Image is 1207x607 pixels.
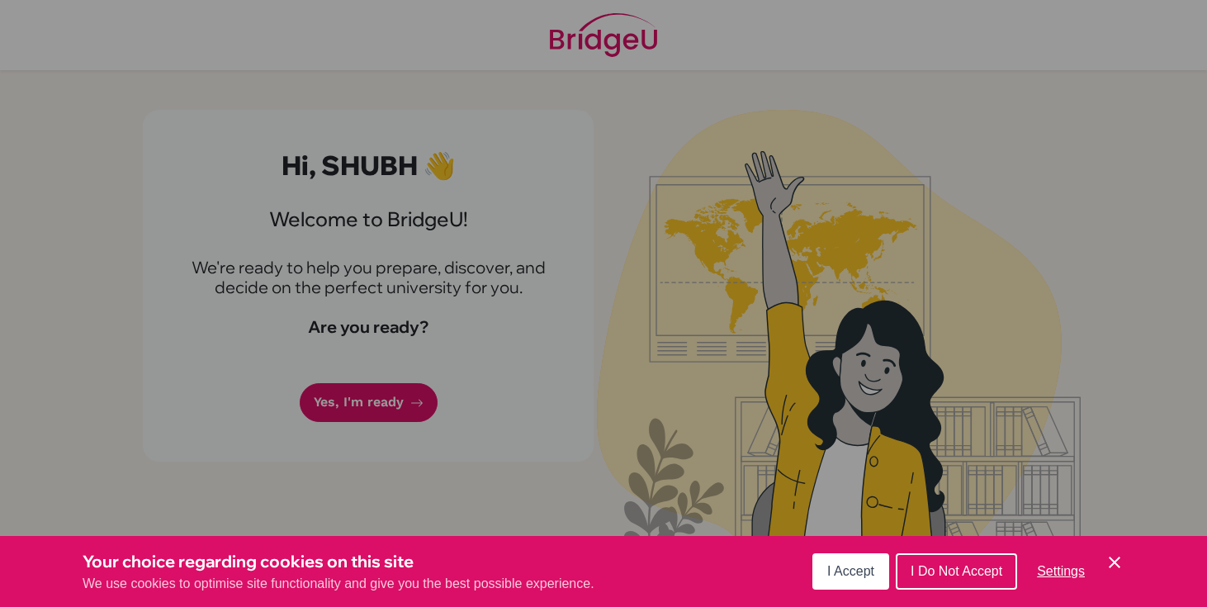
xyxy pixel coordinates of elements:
span: Settings [1037,564,1085,578]
h3: Your choice regarding cookies on this site [83,549,594,574]
button: I Accept [812,553,889,590]
button: I Do Not Accept [896,553,1017,590]
button: Save and close [1105,552,1124,572]
span: I Do Not Accept [911,564,1002,578]
span: I Accept [827,564,874,578]
p: We use cookies to optimise site functionality and give you the best possible experience. [83,574,594,594]
button: Settings [1024,555,1098,588]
